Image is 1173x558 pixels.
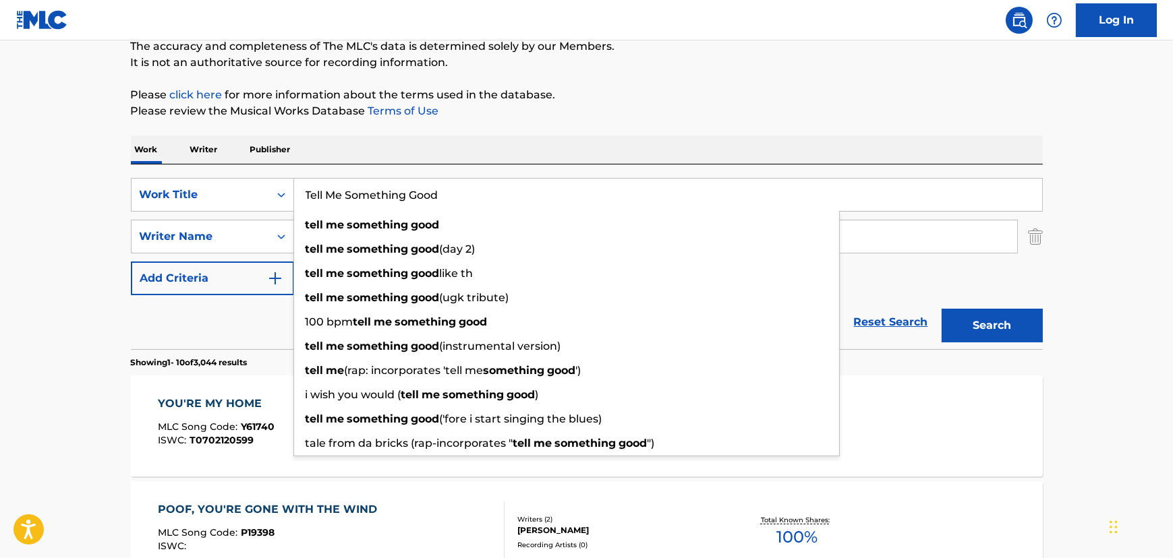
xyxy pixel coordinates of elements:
span: ISWC : [158,540,190,552]
button: Search [942,309,1043,342]
span: MLC Song Code : [158,526,241,538]
div: Writers ( 2 ) [517,514,721,524]
strong: tell [306,412,324,425]
strong: something [347,267,409,280]
span: i wish you would ( [306,388,401,401]
div: Writer Name [140,228,261,245]
a: Reset Search [847,307,935,337]
p: Total Known Shares: [761,515,833,525]
div: Drag [1110,507,1118,547]
p: Work [131,135,162,164]
strong: good [619,437,648,449]
div: Recording Artists ( 0 ) [517,540,721,550]
strong: me [534,437,552,449]
strong: me [374,315,393,328]
img: search [1011,12,1027,28]
div: Work Title [140,187,261,203]
span: (instrumental version) [440,340,561,352]
img: Delete Criterion [1028,220,1043,253]
span: P19398 [241,526,275,538]
strong: me [326,340,345,352]
strong: tell [306,218,324,231]
strong: something [347,218,409,231]
strong: good [459,315,488,328]
strong: something [555,437,617,449]
span: like th [440,267,474,280]
iframe: Chat Widget [1106,493,1173,558]
strong: tell [306,340,324,352]
strong: something [347,291,409,304]
p: Publisher [246,135,295,164]
strong: something [347,340,409,352]
strong: good [548,364,576,377]
strong: good [411,340,440,352]
strong: me [326,243,345,255]
p: Please review the Musical Works Database [131,103,1043,119]
span: (ugk tribute) [440,291,509,304]
span: ('fore i start singing the blues) [440,412,602,425]
strong: me [326,364,345,377]
strong: something [347,243,409,255]
strong: something [484,364,545,377]
strong: me [326,291,345,304]
span: MLC Song Code : [158,421,241,433]
strong: tell [306,243,324,255]
span: ') [576,364,581,377]
strong: good [411,267,440,280]
div: Help [1041,7,1068,34]
a: YOU'RE MY HOMEMLC Song Code:Y61740ISWC:T0702120599Writers (1)[PERSON_NAME]Recording Artists (399)... [131,375,1043,476]
span: (day 2) [440,243,476,255]
div: POOF, YOU'RE GONE WITH THE WIND [158,501,384,518]
strong: good [411,291,440,304]
p: Please for more information about the terms used in the database. [131,87,1043,103]
a: Public Search [1006,7,1033,34]
img: MLC Logo [16,10,68,30]
a: Terms of Use [366,104,439,117]
strong: good [411,218,440,231]
form: Search Form [131,178,1043,349]
div: [PERSON_NAME] [517,524,721,536]
strong: good [411,412,440,425]
a: click here [170,88,223,101]
strong: tell [401,388,420,401]
p: The accuracy and completeness of The MLC's data is determined solely by our Members. [131,38,1043,55]
span: ) [536,388,539,401]
strong: good [411,243,440,255]
strong: something [443,388,505,401]
strong: tell [306,291,324,304]
span: 100 % [776,525,818,549]
strong: something [347,412,409,425]
div: YOU'RE MY HOME [158,396,275,412]
span: 100 bpm [306,315,353,328]
strong: tell [306,267,324,280]
strong: good [507,388,536,401]
strong: something [395,315,457,328]
span: tale from da bricks (rap-incorporates " [306,437,513,449]
strong: me [326,218,345,231]
img: help [1046,12,1062,28]
span: ") [648,437,655,449]
img: 9d2ae6d4665cec9f34b9.svg [267,270,283,286]
span: T0702120599 [190,434,254,446]
button: Add Criteria [131,261,294,295]
span: ISWC : [158,434,190,446]
strong: tell [306,364,324,377]
strong: tell [353,315,372,328]
strong: me [326,267,345,280]
p: It is not an authoritative source for recording information. [131,55,1043,71]
strong: tell [513,437,532,449]
p: Showing 1 - 10 of 3,044 results [131,356,248,369]
strong: me [326,412,345,425]
a: Log In [1076,3,1157,37]
span: (rap: incorporates 'tell me [345,364,484,377]
p: Writer [186,135,222,164]
strong: me [422,388,440,401]
span: Y61740 [241,421,275,433]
